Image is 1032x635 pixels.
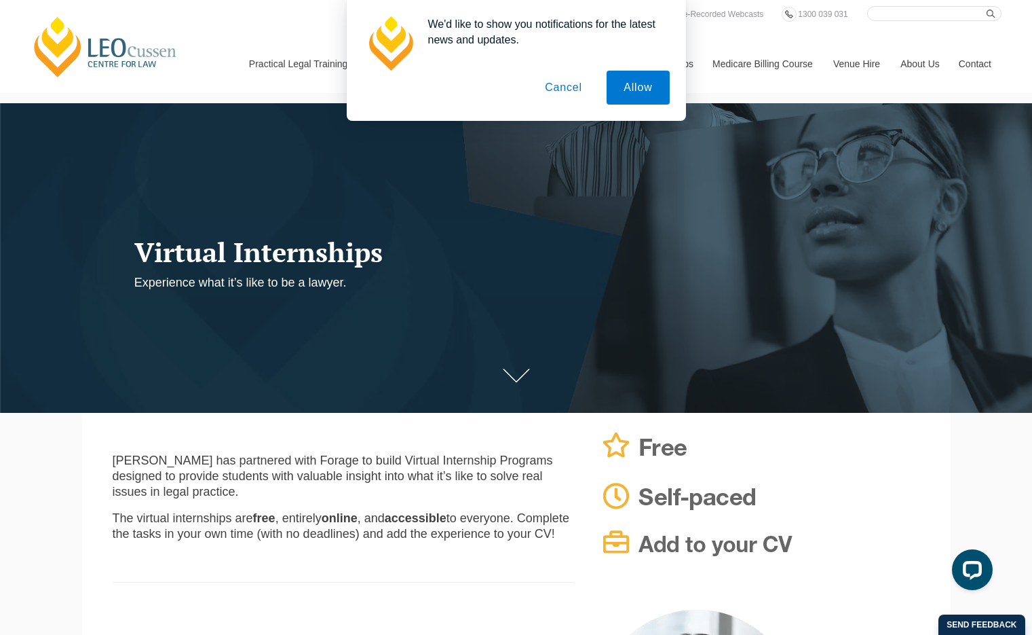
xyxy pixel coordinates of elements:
iframe: LiveChat chat widget [941,544,998,601]
img: notification icon [363,16,417,71]
h1: Virtual Internships [134,237,669,267]
strong: online [322,511,358,525]
p: Experience what it’s like to be a lawyer. [134,275,669,291]
p: The virtual internships are , entirely , and to everyone. Complete the tasks in your own time (wi... [113,511,575,543]
button: Cancel [528,71,599,105]
p: [PERSON_NAME] has partnered with Forage to build Virtual Internship Programs designed to provide ... [113,453,575,501]
strong: free [253,511,275,525]
strong: accessible [385,511,446,525]
button: Allow [607,71,669,105]
div: We'd like to show you notifications for the latest news and updates. [417,16,670,48]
